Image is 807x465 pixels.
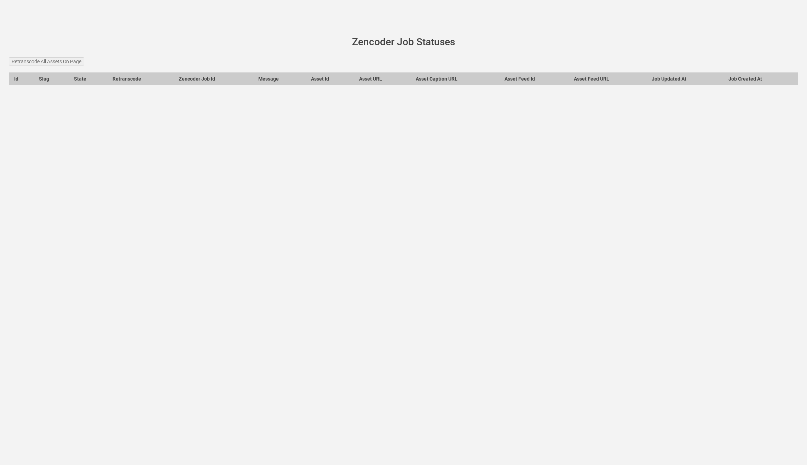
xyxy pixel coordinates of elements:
[253,72,306,85] th: Message
[306,72,354,85] th: Asset Id
[9,72,34,85] th: Id
[107,72,174,85] th: Retranscode
[723,72,798,85] th: Job Created At
[69,72,107,85] th: State
[569,72,647,85] th: Asset Feed URL
[19,37,788,48] h1: Zencoder Job Statuses
[646,72,723,85] th: Job Updated At
[34,72,69,85] th: Slug
[354,72,411,85] th: Asset URL
[9,58,84,65] input: Retranscode All Assets On Page
[411,72,500,85] th: Asset Caption URL
[500,72,569,85] th: Asset Feed Id
[174,72,253,85] th: Zencoder Job Id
